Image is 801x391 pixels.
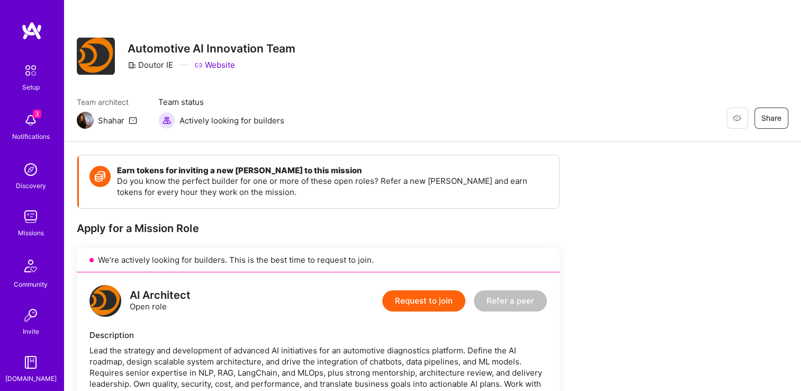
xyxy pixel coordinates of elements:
button: Request to join [382,290,465,312]
img: Actively looking for builders [158,112,175,129]
div: Description [89,330,547,341]
div: Open role [130,290,191,312]
div: Invite [23,326,39,337]
span: Actively looking for builders [179,115,284,126]
div: Doutor IE [128,59,173,70]
img: Community [18,253,43,279]
div: AI Architect [130,290,191,301]
img: Team Architect [77,112,94,129]
span: Team status [158,96,284,108]
img: setup [20,59,42,82]
div: [DOMAIN_NAME] [5,373,57,384]
img: logo [21,21,42,40]
img: discovery [20,159,41,180]
button: Refer a peer [474,290,547,312]
a: Website [194,59,235,70]
h3: Automotive AI Innovation Team [128,42,295,55]
span: 3 [33,110,41,118]
div: Discovery [16,180,46,191]
div: Setup [22,82,40,93]
h4: Earn tokens for inviting a new [PERSON_NAME] to this mission [117,166,548,175]
div: Shahar [98,115,124,126]
button: Share [754,108,788,129]
img: Invite [20,305,41,326]
span: Share [761,113,781,123]
i: icon CompanyGray [128,61,136,69]
i: icon EyeClosed [733,114,741,122]
div: Apply for a Mission Role [77,221,560,235]
img: bell [20,110,41,131]
img: Company Logo [77,38,115,75]
div: Missions [18,227,44,238]
img: Token icon [89,166,111,187]
div: Notifications [12,131,50,142]
img: logo [89,285,121,317]
span: Team architect [77,96,137,108]
img: teamwork [20,206,41,227]
i: icon Mail [129,116,137,125]
div: We’re actively looking for builders. This is the best time to request to join. [77,248,560,272]
div: Community [14,279,48,290]
p: Do you know the perfect builder for one or more of these open roles? Refer a new [PERSON_NAME] an... [117,175,548,198]
img: guide book [20,352,41,373]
